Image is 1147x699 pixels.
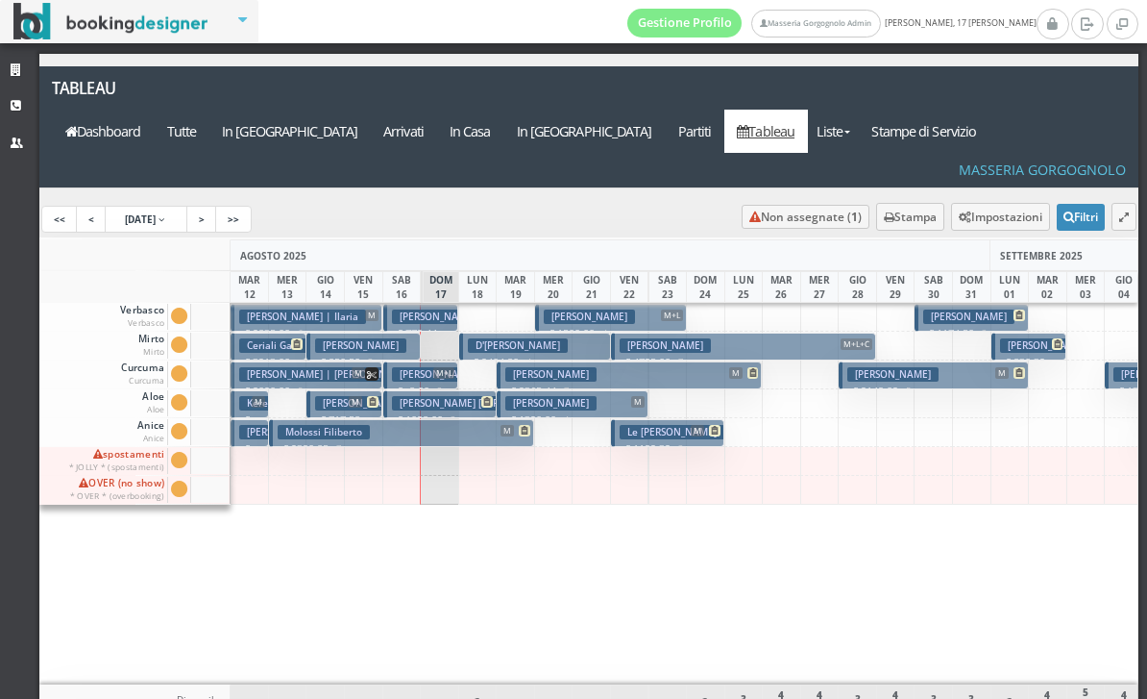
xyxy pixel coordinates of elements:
[1066,271,1106,303] div: MER 03
[620,441,719,457] p: € 1192.32
[648,271,688,303] div: SAB 23
[315,355,414,370] p: € 850.50
[209,110,371,153] a: In [GEOGRAPHIC_DATA]
[505,367,597,382] h3: [PERSON_NAME]
[231,390,268,418] button: Kerekreti [PERSON_NAME] | [PERSON_NAME] M € 585.60
[459,333,611,361] button: D'[PERSON_NAME] € 2404.80 4 notti
[239,396,464,411] h3: Kerekreti [PERSON_NAME] | [PERSON_NAME]
[724,110,808,153] a: Tableau
[66,448,168,474] span: spostamenti
[611,419,724,447] button: Le [PERSON_NAME] M € 1192.32 3 notti
[1000,249,1083,262] span: SETTEMBRE 2025
[556,414,589,427] small: 4 notti
[800,271,840,303] div: MER 27
[392,384,453,413] p: € -8.00
[468,355,605,370] p: € 2404.80
[611,333,876,361] button: [PERSON_NAME] M+L+C € 4725.00 7 notti
[239,367,418,382] h3: [PERSON_NAME] | [PERSON_NAME]
[383,390,497,418] button: [PERSON_NAME] [PERSON_NAME] | [PERSON_NAME] € 1098.00 3 notti
[41,206,78,233] a: <<
[67,477,168,503] span: OVER (no show)
[143,433,165,443] small: Anice
[1028,271,1067,303] div: MAR 02
[69,462,165,472] small: * JOLLY * (spostamenti)
[458,271,498,303] div: LUN 18
[239,310,366,324] h3: [PERSON_NAME] | Ilaria
[371,110,437,153] a: Arrivati
[876,203,944,231] button: Stampa
[239,355,301,385] p: € 3213.00
[392,326,453,356] p: € 772.44
[360,357,393,369] small: 3 notti
[544,310,635,324] h3: [PERSON_NAME]
[315,338,406,353] h3: [PERSON_NAME]
[671,357,703,369] small: 7 notti
[306,390,382,418] button: [PERSON_NAME] [PERSON_NAME] | [PERSON_NAME] M € 717.58 2 notti
[1057,204,1105,231] button: Filtri
[13,3,208,40] img: BookingDesigner.com
[344,271,383,303] div: VEN 15
[239,441,262,502] p: € 460.00
[70,490,165,501] small: * OVER * (overbooking)
[117,304,167,330] span: Verbasco
[252,396,265,408] span: M
[52,110,154,153] a: Dashboard
[230,271,269,303] div: MAR 12
[686,271,725,303] div: DOM 24
[751,10,880,37] a: Masseria Gorgognolo Admin
[665,110,724,153] a: Partiti
[1000,355,1062,385] p: € 830.32
[496,271,535,303] div: MAR 19
[620,338,711,353] h3: [PERSON_NAME]
[544,326,681,341] p: € 1500.00
[847,384,1022,399] p: € 2149.02
[808,110,859,153] a: Liste
[143,346,165,357] small: Mirto
[392,310,649,324] h3: [PERSON_NAME] [PERSON_NAME] | [PERSON_NAME]
[627,9,743,37] a: Gestione Profilo
[876,271,915,303] div: VEN 29
[239,384,377,399] p: € 2020.00
[661,310,683,321] span: M+L
[382,271,422,303] div: SAB 16
[305,271,345,303] div: GIO 14
[423,271,459,303] div: DOM 17
[231,333,306,361] button: Ceriali Gaia | [PERSON_NAME] € 3213.00 7 notti
[383,304,459,332] button: [PERSON_NAME] [PERSON_NAME] | [PERSON_NAME] € 772.44 2 notti
[841,338,872,350] span: M+L+C
[215,206,252,233] a: >>
[671,443,703,456] small: 3 notti
[443,414,476,427] small: 3 notti
[139,390,167,416] span: Aloe
[914,271,953,303] div: SAB 30
[923,326,1022,341] p: € 1174.50
[620,355,870,370] p: € 4725.00
[468,338,568,353] h3: D'[PERSON_NAME]
[505,396,597,411] h3: [PERSON_NAME]
[239,338,396,353] h3: Ceriali Gaia | [PERSON_NAME]
[383,362,459,389] button: [PERSON_NAME] | [PERSON_NAME] M+L € -8.00 2 notti
[505,412,643,428] p: € 1320.00
[610,271,649,303] div: VEN 22
[135,333,167,359] span: Mirto
[76,206,107,233] a: <
[851,209,858,225] b: 1
[595,328,627,340] small: 4 notti
[231,362,382,389] button: [PERSON_NAME] | [PERSON_NAME] M € 2020.00 8 notti
[239,425,418,439] h3: [PERSON_NAME] | [PERSON_NAME]
[951,203,1050,231] button: Impostazioni
[315,412,377,442] p: € 717.58
[239,412,262,473] p: € 585.60
[392,412,491,428] p: € 1098.00
[278,441,528,457] p: € 2390.85
[231,419,268,447] button: [PERSON_NAME] | [PERSON_NAME] € 460.00
[990,271,1030,303] div: LUN 01
[306,333,420,361] button: [PERSON_NAME] € 850.50 3 notti
[240,249,306,262] span: AGOSTO 2025
[497,362,762,389] button: [PERSON_NAME] M € 2365.44 7 notti
[742,205,869,229] a: Non assegnate (1)
[505,384,756,399] p: € 2365.44
[128,317,164,328] small: Verbasco
[269,419,534,447] button: Molossi Filiberto M € 2390.85 7 notti
[839,362,1028,389] button: [PERSON_NAME] M € 2149.02 5 notti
